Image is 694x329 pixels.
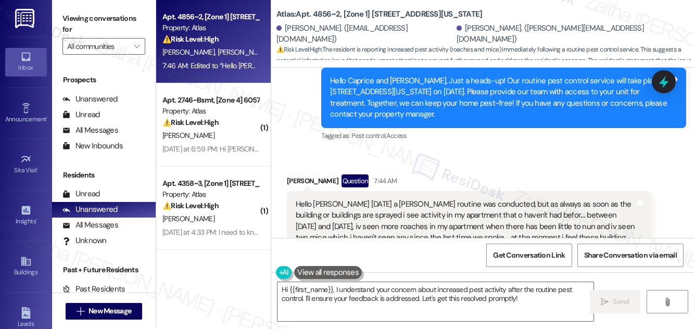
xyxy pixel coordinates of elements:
i:  [77,307,84,315]
div: Unknown [62,235,107,246]
button: Get Conversation Link [486,244,572,267]
div: Residents [52,170,156,181]
div: All Messages [62,125,118,136]
span: Access [386,131,407,140]
div: [DATE] at 6:59 PM: Hi [PERSON_NAME], question does any body knows what is the purpose of a phone? [162,144,477,154]
div: [DATE] at 4:33 PM: I need to know when someone will be out here [162,227,359,237]
i:  [134,42,140,50]
label: Viewing conversations for [62,10,145,38]
span: [PERSON_NAME] [162,47,218,57]
span: : The resident is reporting increased pest activity (roaches and mice) immediately following a ro... [276,44,694,78]
strong: ⚠️ Risk Level: High [162,118,219,127]
span: • [36,216,37,223]
i:  [663,298,671,306]
div: Unread [62,188,100,199]
div: Prospects [52,74,156,85]
div: 7:44 AM [371,175,397,186]
div: Unanswered [62,204,118,215]
strong: ⚠️ Risk Level: High [162,34,219,44]
button: Share Conversation via email [577,244,684,267]
div: [PERSON_NAME]. ([PERSON_NAME][EMAIL_ADDRESS][DOMAIN_NAME]) [457,23,686,45]
span: Pest control , [351,131,386,140]
div: Property: Atlas [162,189,259,200]
div: Hello [PERSON_NAME] [DATE] a [PERSON_NAME] routine was conducted, but as always as soon as the bu... [296,199,635,255]
div: Question [342,174,369,187]
a: Buildings [5,252,47,281]
div: Unread [62,109,100,120]
div: Apt. 4358~3, [Zone 1] [STREET_ADDRESS][US_STATE] [162,178,259,189]
strong: ⚠️ Risk Level: High [162,201,219,210]
span: Get Conversation Link [493,250,565,261]
input: All communities [67,38,129,55]
span: New Message [89,306,131,317]
span: Send [613,296,629,307]
div: Past + Future Residents [52,264,156,275]
div: [PERSON_NAME]. ([EMAIL_ADDRESS][DOMAIN_NAME]) [276,23,454,45]
div: [PERSON_NAME] [287,174,652,191]
i:  [601,298,609,306]
div: Past Residents [62,284,125,295]
b: Atlas: Apt. 4856~2, [Zone 1] [STREET_ADDRESS][US_STATE] [276,9,483,20]
textarea: Hi {{first_name}}, I understand your concern about increased pest activity after the routine pest... [277,282,594,321]
button: Send [590,290,640,313]
span: • [37,165,39,172]
span: [PERSON_NAME] [162,131,214,140]
a: Site Visit • [5,150,47,179]
div: Apt. 2746~Bsmt, [Zone 4] 6057-59 S. [US_STATE] [162,95,259,106]
button: New Message [66,303,143,320]
div: Property: Atlas [162,106,259,117]
div: Hello Caprice and [PERSON_NAME], Just a heads-up! Our routine pest control service will take plac... [330,75,670,120]
img: ResiDesk Logo [15,9,36,28]
a: Inbox [5,48,47,76]
span: • [46,114,48,121]
a: Insights • [5,201,47,230]
div: All Messages [62,220,118,231]
strong: ⚠️ Risk Level: High [276,45,321,54]
div: Tagged as: [321,128,686,143]
div: Apt. 4001~006, [Zone 1] [STREET_ADDRESS][PERSON_NAME] [162,255,259,265]
div: Property: Atlas [162,22,259,33]
div: Apt. 4856~2, [Zone 1] [STREET_ADDRESS][US_STATE] [162,11,259,22]
span: Share Conversation via email [584,250,677,261]
div: New Inbounds [62,141,123,151]
div: Unanswered [62,94,118,105]
span: [PERSON_NAME] [162,214,214,223]
span: [PERSON_NAME] [218,47,270,57]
